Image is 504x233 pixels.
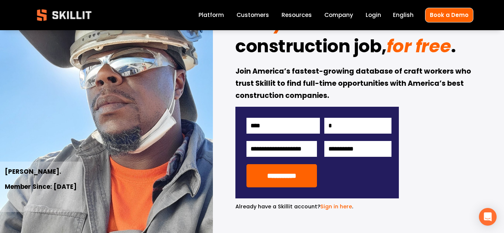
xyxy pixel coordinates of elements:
a: Company [324,10,353,20]
strong: . [451,33,456,63]
em: your dream [273,10,380,35]
strong: [PERSON_NAME]. [5,167,61,177]
div: language picker [393,10,414,20]
a: Login [366,10,381,20]
a: Book a Demo [425,8,473,22]
a: Sign in here [320,203,352,210]
span: Already have a Skillit account? [235,203,320,210]
a: Platform [199,10,224,20]
span: Resources [282,11,312,19]
strong: Member Since: [DATE] [5,182,77,193]
span: English [393,11,414,19]
p: . [235,202,399,211]
a: Customers [237,10,269,20]
em: for free [387,34,451,59]
div: Open Intercom Messenger [479,208,497,226]
img: Skillit [31,4,98,26]
a: folder dropdown [282,10,312,20]
strong: construction job, [235,33,387,63]
strong: Find [235,9,273,39]
strong: Join America’s fastest-growing database of craft workers who trust Skillit to find full-time oppo... [235,66,473,102]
